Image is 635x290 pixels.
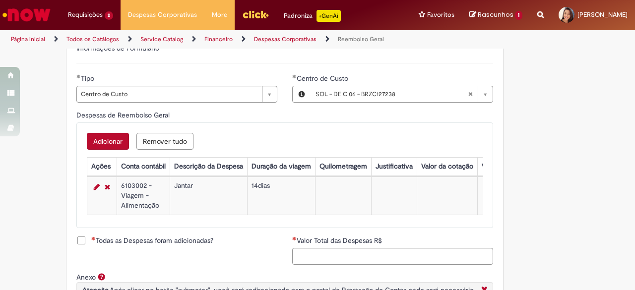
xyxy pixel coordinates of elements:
th: Quilometragem [315,157,371,175]
div: Padroniza [284,10,341,22]
td: Jantar [170,176,247,215]
span: SOL - DE C 06 - BRZC127238 [316,86,468,102]
th: Ações [87,157,117,175]
span: Ajuda para Anexo [96,273,108,281]
span: Centro de Custo [81,86,257,102]
span: Obrigatório Preenchido [292,74,297,78]
abbr: Limpar campo Centro de Custo [463,86,478,102]
ul: Trilhas de página [7,30,416,49]
span: Centro de Custo [297,74,350,83]
td: 6103002 - Viagem - Alimentação [117,176,170,215]
label: Informações de Formulário [76,44,159,53]
span: Obrigatório Preenchido [76,74,81,78]
span: Despesas Corporativas [128,10,197,20]
a: Despesas Corporativas [254,35,317,43]
a: Financeiro [204,35,233,43]
label: Anexo [76,273,96,282]
td: 14dias [247,176,315,215]
span: 1 [515,11,522,20]
a: Editar Linha 1 [91,181,102,193]
span: Necessários [292,236,297,240]
p: +GenAi [317,10,341,22]
button: Centro de Custo, Visualizar este registro SOL - DE C 06 - BRZC127238 [293,86,311,102]
th: Valor da cotação [417,157,477,175]
span: 2 [105,11,113,20]
a: SOL - DE C 06 - BRZC127238Limpar campo Centro de Custo [311,86,493,102]
a: Remover linha 1 [102,181,113,193]
span: Todas as Despesas foram adicionadas? [91,235,213,245]
a: Rascunhos [469,10,522,20]
span: Favoritos [427,10,454,20]
a: Todos os Catálogos [66,35,119,43]
img: click_logo_yellow_360x200.png [242,7,269,22]
span: Necessários [91,236,96,240]
th: Duração da viagem [247,157,315,175]
th: Conta contábil [117,157,170,175]
button: Remove all rows for Despesas de Reembolso Geral [136,133,193,150]
img: ServiceNow [1,5,52,25]
span: Tipo [81,74,96,83]
span: Despesas de Reembolso Geral [76,111,172,119]
span: Rascunhos [478,10,513,19]
span: Requisições [68,10,103,20]
a: Service Catalog [140,35,183,43]
span: More [212,10,227,20]
button: Add a row for Despesas de Reembolso Geral [87,133,129,150]
input: Valor Total das Despesas R$ [292,248,493,265]
span: [PERSON_NAME] [577,10,628,19]
th: Justificativa [371,157,417,175]
a: Página inicial [11,35,45,43]
a: Reembolso Geral [338,35,384,43]
span: Valor Total das Despesas R$ [297,236,384,245]
th: Valor por Litro [477,157,530,175]
th: Descrição da Despesa [170,157,247,175]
